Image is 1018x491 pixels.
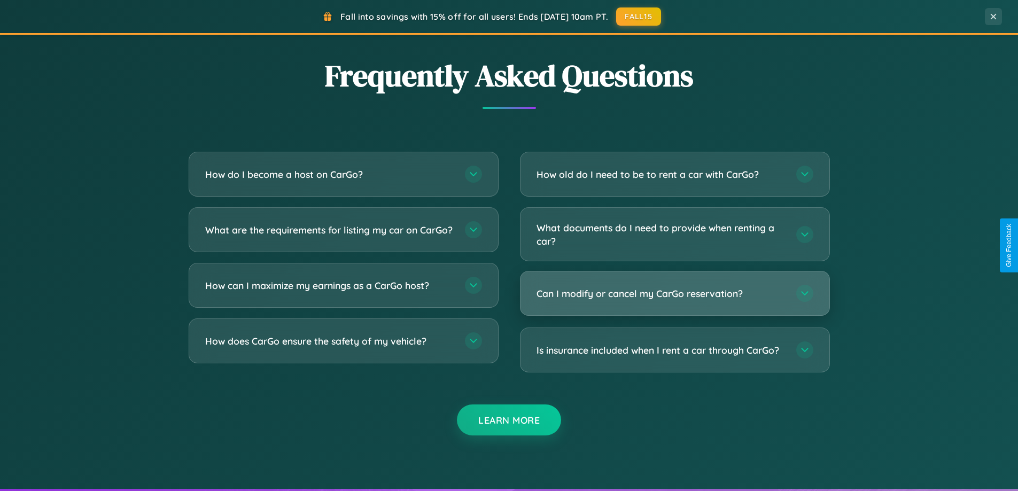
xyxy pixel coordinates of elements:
button: FALL15 [616,7,661,26]
h3: How old do I need to be to rent a car with CarGo? [537,168,786,181]
h3: How can I maximize my earnings as a CarGo host? [205,279,454,292]
h2: Frequently Asked Questions [189,55,830,96]
span: Fall into savings with 15% off for all users! Ends [DATE] 10am PT. [340,11,608,22]
h3: How do I become a host on CarGo? [205,168,454,181]
button: Learn More [457,404,561,435]
div: Give Feedback [1005,224,1013,267]
h3: What documents do I need to provide when renting a car? [537,221,786,247]
h3: Is insurance included when I rent a car through CarGo? [537,344,786,357]
h3: What are the requirements for listing my car on CarGo? [205,223,454,237]
h3: How does CarGo ensure the safety of my vehicle? [205,334,454,348]
h3: Can I modify or cancel my CarGo reservation? [537,287,786,300]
